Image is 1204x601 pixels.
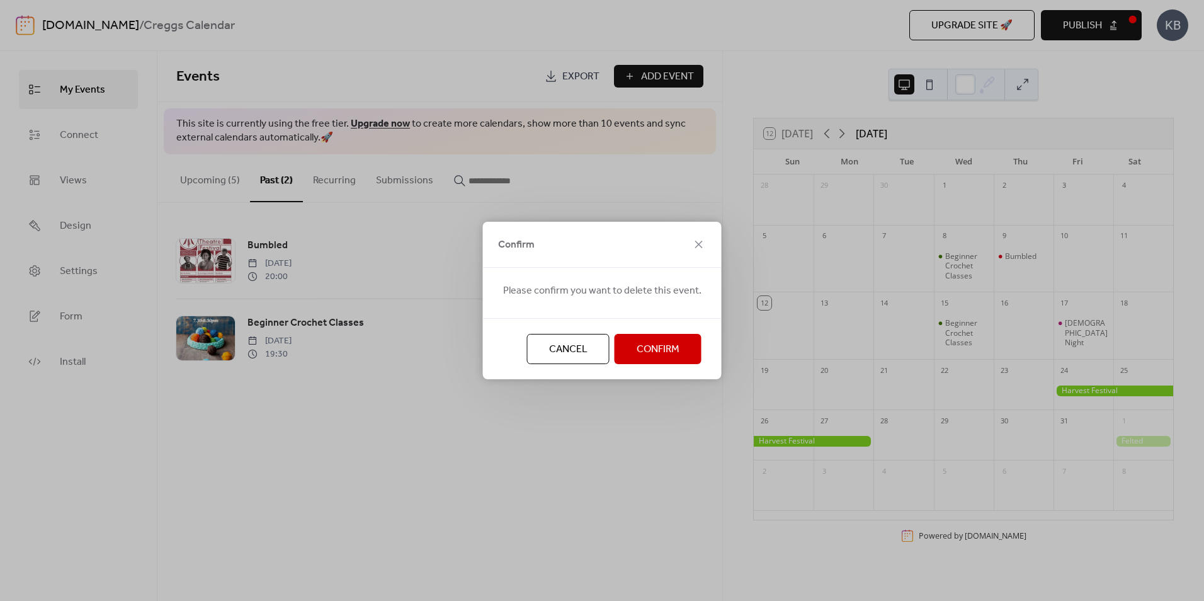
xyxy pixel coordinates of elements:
[615,334,701,364] button: Confirm
[527,334,610,364] button: Cancel
[503,283,701,299] span: Please confirm you want to delete this event.
[637,342,679,357] span: Confirm
[549,342,588,357] span: Cancel
[498,238,535,253] span: Confirm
